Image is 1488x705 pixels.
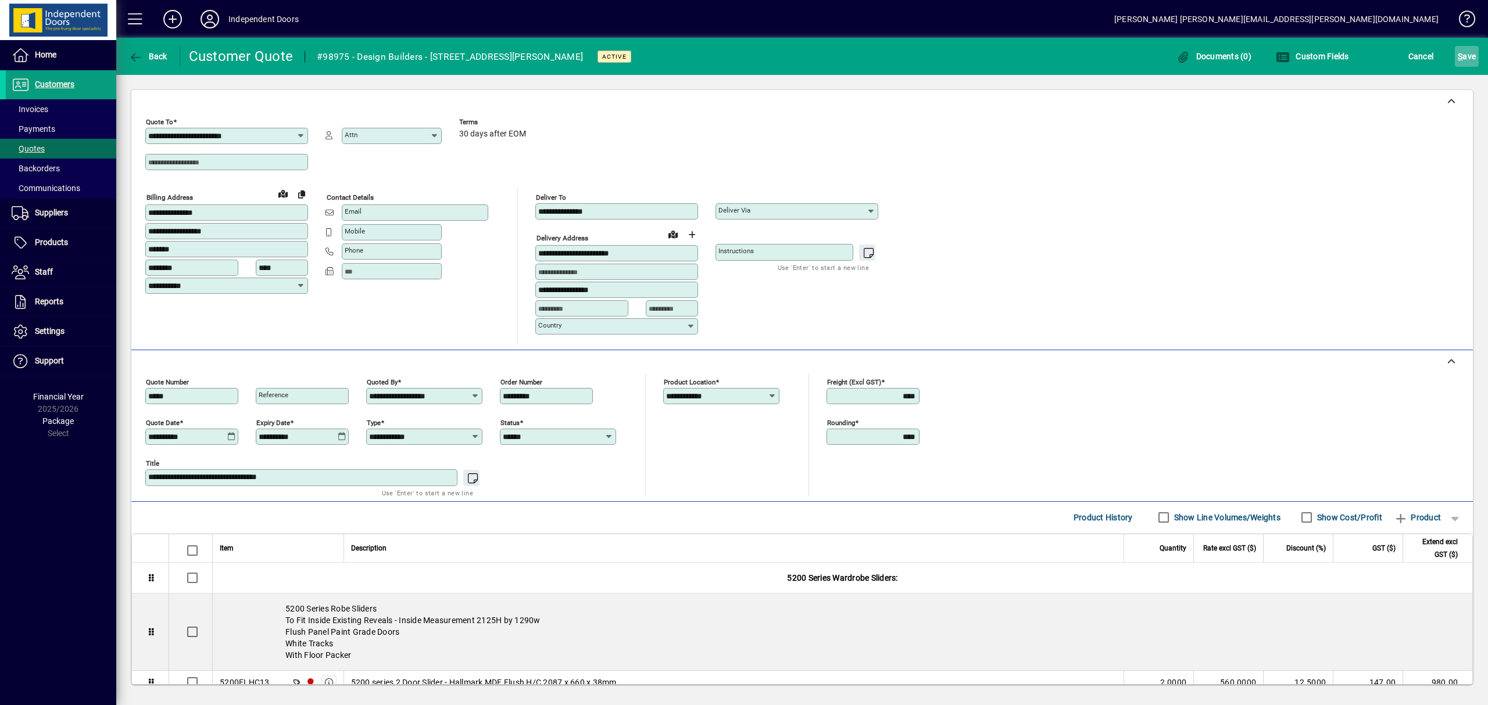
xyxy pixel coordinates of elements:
mat-label: Reference [259,391,288,399]
mat-label: Rounding [827,418,855,426]
span: Support [35,356,64,365]
span: ave [1458,47,1476,66]
span: 5200 series 2 Door Slider - Hallmark MDF Flush H/C 2087 x 660 x 38mm [351,677,617,688]
a: View on map [664,225,682,243]
span: Home [35,50,56,59]
label: Show Cost/Profit [1315,512,1382,523]
span: Rate excl GST ($) [1203,542,1256,555]
span: 30 days after EOM [459,130,526,139]
mat-label: Product location [664,377,716,386]
span: Custom Fields [1276,52,1349,61]
div: [PERSON_NAME] [PERSON_NAME][EMAIL_ADDRESS][PERSON_NAME][DOMAIN_NAME] [1114,10,1439,28]
mat-label: Instructions [718,247,754,255]
span: Christchurch [303,676,316,689]
a: Communications [6,178,116,198]
mat-label: Type [367,418,381,426]
mat-label: Order number [500,377,542,386]
mat-label: Mobile [345,227,365,235]
span: Settings [35,326,65,336]
div: 5200 Series Wardrobe Sliders: [213,563,1472,593]
mat-label: Title [146,459,159,467]
span: Extend excl GST ($) [1410,535,1458,561]
span: S [1458,52,1462,61]
button: Profile [191,9,228,30]
mat-label: Expiry date [256,418,290,426]
span: Suppliers [35,208,68,217]
mat-label: Country [538,321,561,329]
button: Product [1388,507,1447,528]
a: Payments [6,119,116,139]
button: Choose address [682,225,701,244]
a: Invoices [6,99,116,119]
mat-label: Email [345,207,362,215]
span: Staff [35,267,53,276]
td: 147.00 [1333,671,1403,695]
span: Quantity [1160,542,1186,555]
span: Backorders [12,164,60,173]
div: 5200 Series Robe Sliders To Fit Inside Existing Reveals - Inside Measurement 2125H by 1290w Flush... [213,594,1472,670]
button: Save [1455,46,1479,67]
span: Discount (%) [1286,542,1326,555]
mat-hint: Use 'Enter' to start a new line [382,486,473,499]
span: Quotes [12,144,45,153]
div: Independent Doors [228,10,299,28]
span: Communications [12,184,80,193]
mat-label: Attn [345,131,357,139]
a: Suppliers [6,199,116,228]
span: Invoices [12,105,48,114]
td: 12.5000 [1263,671,1333,695]
button: Add [154,9,191,30]
span: Financial Year [33,392,84,401]
mat-label: Quote date [146,418,180,426]
a: Quotes [6,139,116,159]
div: 5200FLHC13 [220,677,270,688]
span: Description [351,542,387,555]
mat-label: Quoted by [367,377,398,386]
mat-label: Deliver via [718,206,750,214]
mat-label: Phone [345,246,363,254]
mat-label: Freight (excl GST) [827,377,881,386]
span: Item [220,542,234,555]
button: Cancel [1405,46,1437,67]
button: Product History [1069,507,1138,528]
button: Documents (0) [1173,46,1254,67]
a: Backorders [6,159,116,178]
span: Active [602,53,627,60]
span: Documents (0) [1176,52,1251,61]
span: Products [35,238,68,247]
span: Customers [35,80,74,89]
button: Custom Fields [1273,46,1352,67]
span: Reports [35,297,63,306]
div: #98975 - Design Builders - [STREET_ADDRESS][PERSON_NAME] [317,48,583,66]
mat-label: Deliver To [536,193,566,202]
span: Payments [12,124,55,134]
a: Products [6,228,116,257]
span: Product History [1074,508,1133,527]
mat-label: Quote To [146,118,173,126]
div: 560.0000 [1201,677,1256,688]
a: Knowledge Base [1450,2,1473,40]
a: Settings [6,317,116,346]
label: Show Line Volumes/Weights [1172,512,1280,523]
span: 2.0000 [1160,677,1187,688]
a: Reports [6,287,116,316]
a: Home [6,41,116,70]
span: Product [1394,508,1441,527]
a: Staff [6,258,116,287]
a: Support [6,347,116,376]
button: Back [126,46,170,67]
button: Copy to Delivery address [292,185,311,203]
mat-label: Status [500,418,520,426]
span: GST ($) [1372,542,1396,555]
td: 980.00 [1403,671,1472,695]
span: Back [128,52,167,61]
span: Terms [459,118,529,126]
span: Cancel [1408,47,1434,66]
a: View on map [274,184,292,203]
span: Package [42,416,74,426]
app-page-header-button: Back [116,46,180,67]
div: Customer Quote [189,47,294,66]
mat-label: Quote number [146,377,189,386]
mat-hint: Use 'Enter' to start a new line [778,261,869,274]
